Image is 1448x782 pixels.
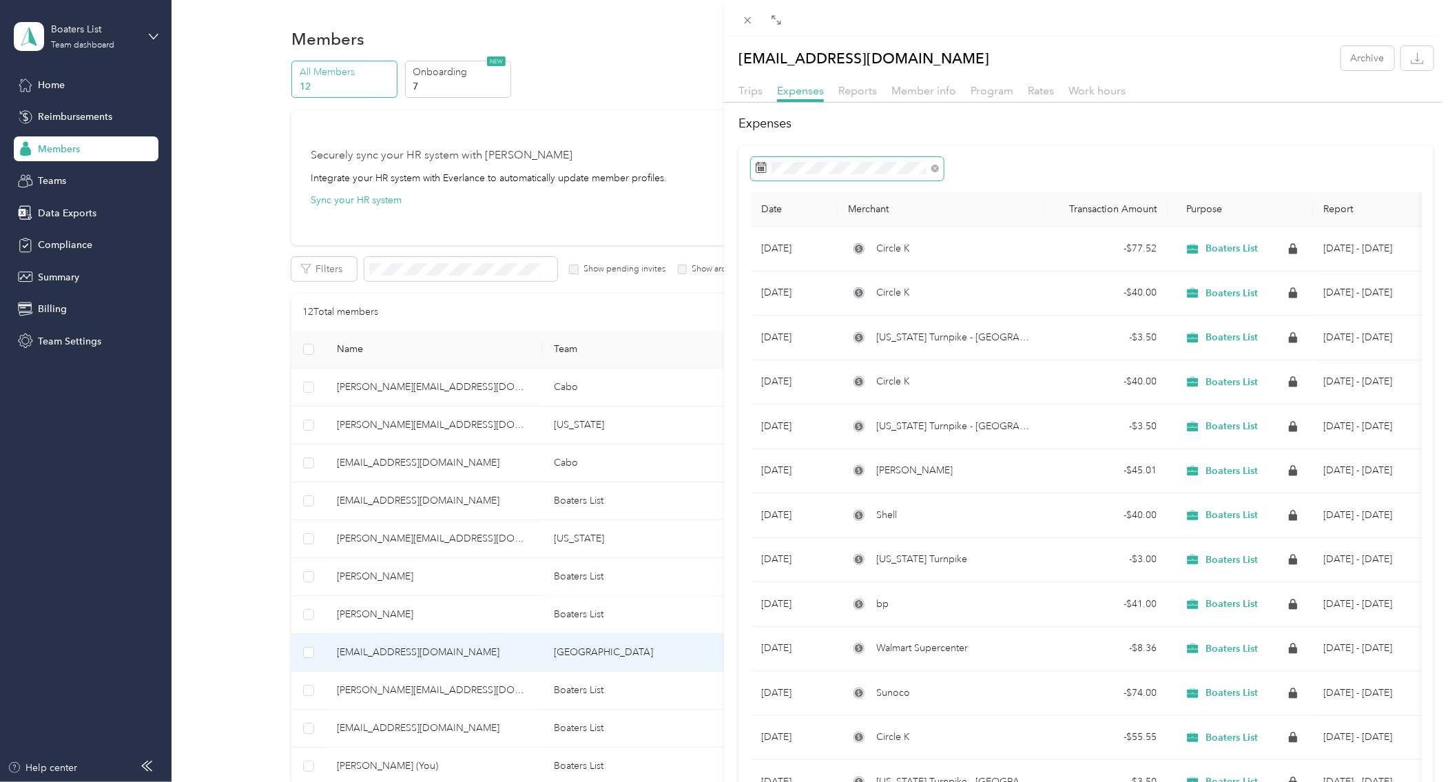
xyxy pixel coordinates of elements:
td: [DATE] [751,360,838,405]
span: Shell [876,508,897,523]
div: - $3.50 [1055,330,1157,345]
span: [US_STATE] Turnpike - [GEOGRAPHIC_DATA] [876,419,1033,434]
button: Archive [1341,46,1394,70]
td: [DATE] [751,582,838,627]
iframe: Everlance-gr Chat Button Frame [1371,705,1448,782]
span: Member info [891,84,956,97]
span: Circle K [876,730,910,745]
div: - $74.00 [1055,686,1157,701]
span: Work hours [1068,84,1126,97]
span: [US_STATE] Turnpike [876,552,967,567]
td: [DATE] [751,404,838,449]
div: - $3.00 [1055,552,1157,567]
span: Boaters List [1206,554,1259,566]
span: [PERSON_NAME] [876,463,953,478]
span: Boaters List [1206,465,1259,477]
td: [DATE] [751,671,838,716]
p: [EMAIL_ADDRESS][DOMAIN_NAME] [738,46,989,70]
span: bp [876,597,889,612]
th: Date [751,192,838,227]
span: Sunoco [876,686,910,701]
span: Boaters List [1206,287,1259,300]
h2: Expenses [738,114,1434,133]
span: Circle K [876,285,910,300]
div: - $8.36 [1055,641,1157,656]
th: Merchant [838,192,1044,227]
span: Walmart Supercenter [876,641,968,656]
div: - $55.55 [1055,730,1157,745]
div: - $41.00 [1055,597,1157,612]
td: [DATE] [751,716,838,761]
span: Boaters List [1206,598,1259,610]
div: - $40.00 [1055,285,1157,300]
span: Boaters List [1206,420,1259,433]
div: - $45.01 [1055,463,1157,478]
th: Transaction Amount [1044,192,1168,227]
td: [DATE] [751,271,838,316]
span: [US_STATE] Turnpike - [GEOGRAPHIC_DATA] [876,330,1033,345]
div: - $77.52 [1055,241,1157,256]
td: [DATE] [751,627,838,672]
td: [DATE] [751,449,838,494]
td: [DATE] [751,538,838,583]
td: [DATE] [751,227,838,271]
span: Rates [1028,84,1054,97]
span: Boaters List [1206,509,1259,522]
div: - $3.50 [1055,419,1157,434]
span: Program [971,84,1013,97]
div: - $40.00 [1055,374,1157,389]
span: Circle K [876,374,910,389]
div: - $40.00 [1055,508,1157,523]
span: Purpose [1179,203,1223,215]
span: Boaters List [1206,331,1259,344]
span: Boaters List [1206,243,1259,255]
span: Trips [738,84,763,97]
span: Reports [838,84,877,97]
span: Boaters List [1206,732,1259,744]
span: Boaters List [1206,687,1259,699]
span: Boaters List [1206,643,1259,655]
td: [DATE] [751,316,838,360]
span: Circle K [876,241,910,256]
span: Expenses [777,84,824,97]
span: Boaters List [1206,376,1259,389]
td: [DATE] [751,493,838,538]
